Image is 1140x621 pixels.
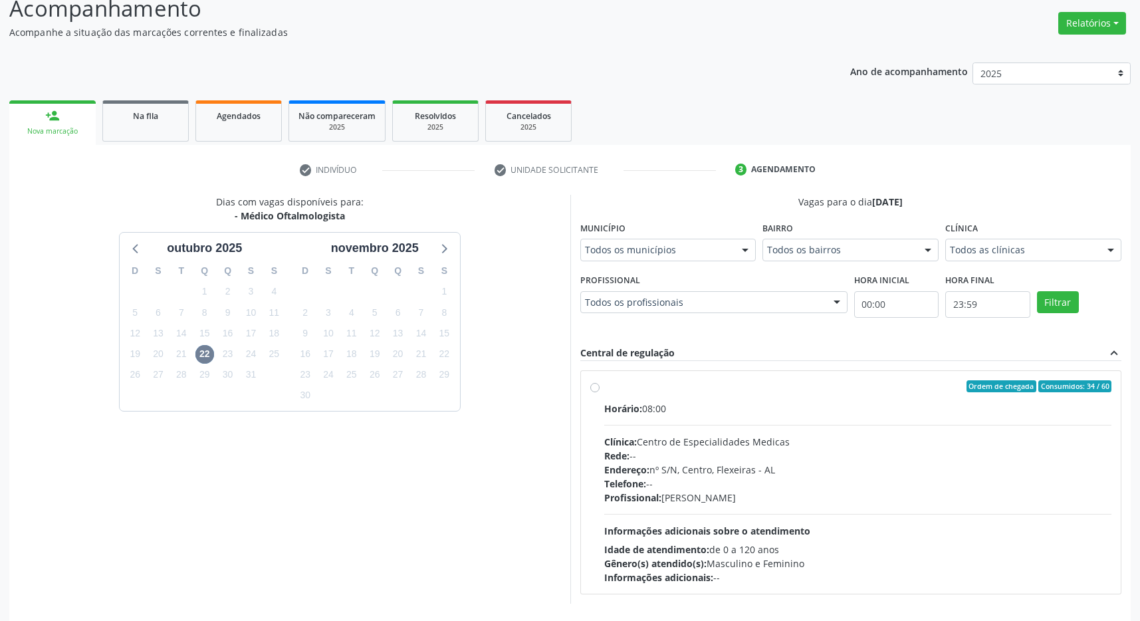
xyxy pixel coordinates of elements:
[1058,12,1126,35] button: Relatórios
[411,366,430,384] span: sexta-feira, 28 de novembro de 2025
[239,261,263,281] div: S
[296,324,314,342] span: domingo, 9 de novembro de 2025
[604,543,1112,557] div: de 0 a 120 anos
[265,324,283,342] span: sábado, 18 de outubro de 2025
[263,261,286,281] div: S
[604,402,1112,416] div: 08:00
[967,380,1036,392] span: Ordem de chegada
[342,324,361,342] span: terça-feira, 11 de novembro de 2025
[604,449,1112,463] div: --
[149,324,168,342] span: segunda-feira, 13 de outubro de 2025
[149,303,168,322] span: segunda-feira, 6 de outubro de 2025
[195,324,214,342] span: quarta-feira, 15 de outubro de 2025
[126,345,144,364] span: domingo, 19 de outubro de 2025
[604,557,707,570] span: Gênero(s) atendido(s):
[296,386,314,405] span: domingo, 30 de novembro de 2025
[170,261,193,281] div: T
[435,283,453,301] span: sábado, 1 de novembro de 2025
[149,345,168,364] span: segunda-feira, 20 de outubro de 2025
[435,366,453,384] span: sábado, 29 de novembro de 2025
[411,303,430,322] span: sexta-feira, 7 de novembro de 2025
[767,243,911,257] span: Todos os bairros
[133,110,158,122] span: Na fila
[389,366,407,384] span: quinta-feira, 27 de novembro de 2025
[872,195,903,208] span: [DATE]
[241,345,260,364] span: sexta-feira, 24 de outubro de 2025
[147,261,170,281] div: S
[319,366,338,384] span: segunda-feira, 24 de novembro de 2025
[126,303,144,322] span: domingo, 5 de outubro de 2025
[604,435,637,448] span: Clínica:
[604,477,646,490] span: Telefone:
[604,491,661,504] span: Profissional:
[19,126,86,136] div: Nova marcação
[762,218,793,239] label: Bairro
[363,261,386,281] div: Q
[317,261,340,281] div: S
[126,366,144,384] span: domingo, 26 de outubro de 2025
[415,110,456,122] span: Resolvidos
[342,366,361,384] span: terça-feira, 25 de novembro de 2025
[366,303,384,322] span: quarta-feira, 5 de novembro de 2025
[219,345,237,364] span: quinta-feira, 23 de outubro de 2025
[195,345,214,364] span: quarta-feira, 22 de outubro de 2025
[604,402,642,415] span: Horário:
[219,283,237,301] span: quinta-feira, 2 de outubro de 2025
[319,303,338,322] span: segunda-feira, 3 de novembro de 2025
[217,110,261,122] span: Agendados
[172,324,191,342] span: terça-feira, 14 de outubro de 2025
[945,218,978,239] label: Clínica
[124,261,147,281] div: D
[1038,380,1111,392] span: Consumidos: 34 / 60
[945,271,994,291] label: Hora final
[9,25,794,39] p: Acompanhe a situação das marcações correntes e finalizadas
[219,303,237,322] span: quinta-feira, 9 de outubro de 2025
[604,477,1112,491] div: --
[366,324,384,342] span: quarta-feira, 12 de novembro de 2025
[580,195,1122,209] div: Vagas para o dia
[604,463,1112,477] div: nº S/N, Centro, Flexeiras - AL
[435,303,453,322] span: sábado, 8 de novembro de 2025
[162,239,247,257] div: outubro 2025
[751,164,816,176] div: Agendamento
[604,543,709,556] span: Idade de atendimento:
[296,303,314,322] span: domingo, 2 de novembro de 2025
[219,324,237,342] span: quinta-feira, 16 de outubro de 2025
[216,209,364,223] div: - Médico Oftalmologista
[172,303,191,322] span: terça-feira, 7 de outubro de 2025
[402,122,469,132] div: 2025
[340,261,363,281] div: T
[193,261,216,281] div: Q
[216,261,239,281] div: Q
[172,366,191,384] span: terça-feira, 28 de outubro de 2025
[735,164,747,176] div: 3
[411,345,430,364] span: sexta-feira, 21 de novembro de 2025
[435,345,453,364] span: sábado, 22 de novembro de 2025
[580,346,675,360] div: Central de regulação
[241,303,260,322] span: sexta-feira, 10 de outubro de 2025
[604,525,810,537] span: Informações adicionais sobre o atendimento
[389,303,407,322] span: quinta-feira, 6 de novembro de 2025
[854,271,909,291] label: Hora inicial
[195,303,214,322] span: quarta-feira, 8 de outubro de 2025
[507,110,551,122] span: Cancelados
[149,366,168,384] span: segunda-feira, 27 de outubro de 2025
[604,570,1112,584] div: --
[366,366,384,384] span: quarta-feira, 26 de novembro de 2025
[433,261,456,281] div: S
[580,218,626,239] label: Município
[1037,291,1079,314] button: Filtrar
[294,261,317,281] div: D
[195,366,214,384] span: quarta-feira, 29 de outubro de 2025
[604,449,629,462] span: Rede:
[366,345,384,364] span: quarta-feira, 19 de novembro de 2025
[298,110,376,122] span: Não compareceram
[126,324,144,342] span: domingo, 12 de outubro de 2025
[945,291,1030,318] input: Selecione o horário
[580,271,640,291] label: Profissional
[326,239,424,257] div: novembro 2025
[411,324,430,342] span: sexta-feira, 14 de novembro de 2025
[319,345,338,364] span: segunda-feira, 17 de novembro de 2025
[296,345,314,364] span: domingo, 16 de novembro de 2025
[219,366,237,384] span: quinta-feira, 30 de outubro de 2025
